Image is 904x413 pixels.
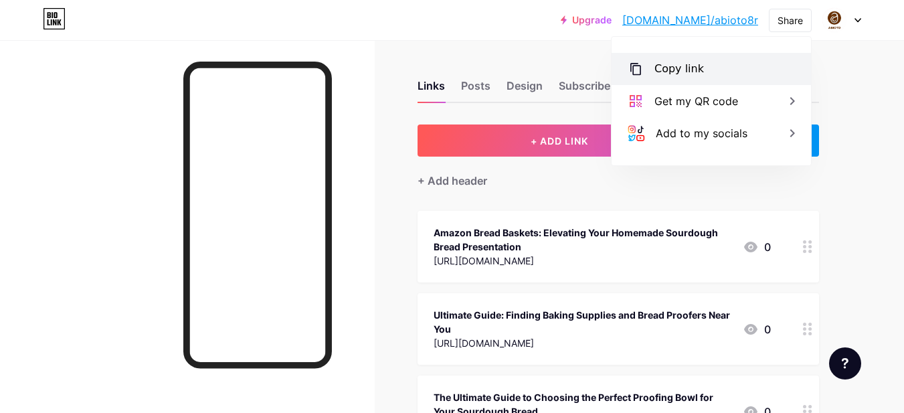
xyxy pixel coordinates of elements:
[778,13,803,27] div: Share
[654,61,704,77] div: Copy link
[656,125,747,141] div: Add to my socials
[461,78,490,102] div: Posts
[434,226,732,254] div: Amazon Bread Baskets: Elevating Your Homemade Sourdough Bread Presentation
[434,336,732,350] div: [URL][DOMAIN_NAME]
[561,15,612,25] a: Upgrade
[743,321,771,337] div: 0
[531,135,588,147] span: + ADD LINK
[418,125,702,157] button: + ADD LINK
[622,12,758,28] a: [DOMAIN_NAME]/abioto8r
[434,308,732,336] div: Ultimate Guide: Finding Baking Supplies and Bread Proofers Near You
[654,93,738,109] div: Get my QR code
[507,78,543,102] div: Design
[822,7,847,33] img: Abioto
[434,254,732,268] div: [URL][DOMAIN_NAME]
[743,239,771,255] div: 0
[418,78,445,102] div: Links
[418,173,487,189] div: + Add header
[559,78,620,102] div: Subscribers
